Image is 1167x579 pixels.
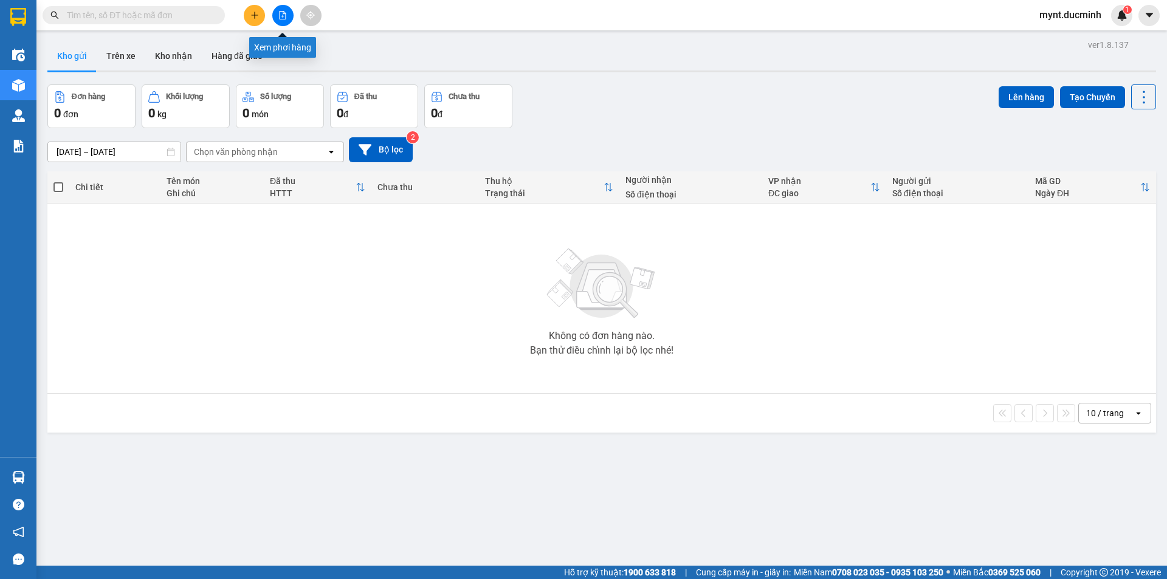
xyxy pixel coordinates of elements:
div: Ngày ĐH [1035,188,1140,198]
span: 1 [1125,5,1129,14]
span: mynt.ducminh [1030,7,1111,22]
span: 0 [148,106,155,120]
div: Người gửi [892,176,1023,186]
button: Hàng đã giao [202,41,272,70]
span: aim [306,11,315,19]
div: VP nhận [768,176,870,186]
img: warehouse-icon [12,79,25,92]
span: | [1050,566,1052,579]
sup: 2 [407,131,419,143]
div: Tên món [167,176,258,186]
button: plus [244,5,265,26]
strong: 1900 633 818 [624,567,676,577]
img: solution-icon [12,140,25,152]
button: Tạo Chuyến [1060,86,1125,108]
span: 0 [54,106,61,120]
span: Cung cấp máy in - giấy in: [696,566,791,579]
img: warehouse-icon [12,109,25,122]
div: Bạn thử điều chỉnh lại bộ lọc nhé! [530,346,673,355]
span: | [685,566,687,579]
span: 0 [337,106,343,120]
div: Thu hộ [485,176,604,186]
span: món [252,109,269,119]
sup: 1 [1123,5,1132,14]
img: warehouse-icon [12,49,25,61]
div: Số lượng [260,92,291,101]
div: 10 / trang [1086,407,1124,419]
div: Trạng thái [485,188,604,198]
button: Kho gửi [47,41,97,70]
button: Đã thu0đ [330,84,418,128]
div: Không có đơn hàng nào. [549,331,655,341]
span: search [50,11,59,19]
th: Toggle SortBy [1029,171,1156,204]
button: Số lượng0món [236,84,324,128]
div: Khối lượng [166,92,203,101]
img: warehouse-icon [12,471,25,484]
button: aim [300,5,322,26]
div: Đơn hàng [72,92,105,101]
span: ⚪️ [946,570,950,575]
div: Số điện thoại [625,190,756,199]
th: Toggle SortBy [479,171,619,204]
div: Chưa thu [449,92,480,101]
div: Chi tiết [75,182,154,192]
input: Tìm tên, số ĐT hoặc mã đơn [67,9,210,22]
span: đơn [63,109,78,119]
span: kg [157,109,167,119]
button: Bộ lọc [349,137,413,162]
span: Hỗ trợ kỹ thuật: [564,566,676,579]
strong: 0708 023 035 - 0935 103 250 [832,567,943,577]
th: Toggle SortBy [264,171,371,204]
img: icon-new-feature [1117,10,1127,21]
span: file-add [278,11,287,19]
button: Khối lượng0kg [142,84,230,128]
span: đ [343,109,348,119]
div: Chọn văn phòng nhận [194,146,278,158]
div: Mã GD [1035,176,1140,186]
button: Kho nhận [145,41,202,70]
span: question-circle [13,499,24,510]
div: Xem phơi hàng [249,37,316,58]
div: Ghi chú [167,188,258,198]
div: Đã thu [354,92,377,101]
div: Chưa thu [377,182,473,192]
input: Select a date range. [48,142,181,162]
div: HTTT [270,188,356,198]
img: svg+xml;base64,PHN2ZyBjbGFzcz0ibGlzdC1wbHVnX19zdmciIHhtbG5zPSJodHRwOi8vd3d3LnczLm9yZy8yMDAwL3N2Zy... [541,241,663,326]
th: Toggle SortBy [762,171,886,204]
div: Số điện thoại [892,188,1023,198]
button: Đơn hàng0đơn [47,84,136,128]
span: caret-down [1144,10,1155,21]
div: Đã thu [270,176,356,186]
span: 0 [431,106,438,120]
img: logo-vxr [10,8,26,26]
button: Trên xe [97,41,145,70]
span: Miền Bắc [953,566,1041,579]
button: caret-down [1138,5,1160,26]
button: Lên hàng [999,86,1054,108]
strong: 0369 525 060 [988,567,1041,577]
span: Miền Nam [794,566,943,579]
div: ĐC giao [768,188,870,198]
span: plus [250,11,259,19]
div: ver 1.8.137 [1088,38,1129,52]
button: file-add [272,5,294,26]
svg: open [326,147,336,157]
span: đ [438,109,442,119]
svg: open [1134,408,1143,418]
div: Người nhận [625,175,756,185]
span: message [13,553,24,565]
span: copyright [1100,568,1108,577]
span: notification [13,526,24,538]
button: Chưa thu0đ [424,84,512,128]
span: 0 [243,106,249,120]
